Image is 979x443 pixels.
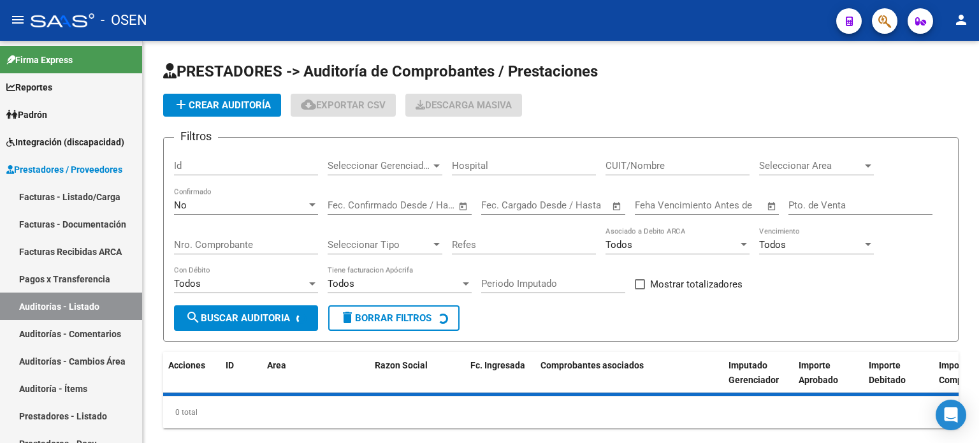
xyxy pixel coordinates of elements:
[954,12,969,27] mat-icon: person
[168,360,205,370] span: Acciones
[262,352,351,408] datatable-header-cell: Area
[185,312,290,324] span: Buscar Auditoria
[540,360,644,370] span: Comprobantes asociados
[328,278,354,289] span: Todos
[340,312,431,324] span: Borrar Filtros
[936,400,966,430] div: Open Intercom Messenger
[381,200,442,211] input: End date
[267,360,286,370] span: Area
[759,239,786,251] span: Todos
[185,310,201,325] mat-icon: search
[481,200,523,211] input: Start date
[6,163,122,177] span: Prestadores / Proveedores
[328,200,369,211] input: Start date
[405,94,522,117] app-download-masive: Descarga masiva de comprobantes (adjuntos)
[6,80,52,94] span: Reportes
[405,94,522,117] button: Descarga Masiva
[301,99,386,111] span: Exportar CSV
[10,12,25,27] mat-icon: menu
[535,352,723,408] datatable-header-cell: Comprobantes asociados
[174,200,187,211] span: No
[470,360,525,370] span: Fc. Ingresada
[869,360,906,385] span: Importe Debitado
[6,135,124,149] span: Integración (discapacidad)
[370,352,465,408] datatable-header-cell: Razon Social
[101,6,147,34] span: - OSEN
[465,352,535,408] datatable-header-cell: Fc. Ingresada
[794,352,864,408] datatable-header-cell: Importe Aprobado
[416,99,512,111] span: Descarga Masiva
[799,360,838,385] span: Importe Aprobado
[610,199,625,214] button: Open calendar
[301,97,316,112] mat-icon: cloud_download
[163,352,221,408] datatable-header-cell: Acciones
[375,360,428,370] span: Razon Social
[729,360,779,385] span: Imputado Gerenciador
[174,278,201,289] span: Todos
[6,53,73,67] span: Firma Express
[226,360,234,370] span: ID
[328,239,431,251] span: Seleccionar Tipo
[759,160,862,171] span: Seleccionar Area
[606,239,632,251] span: Todos
[174,127,218,145] h3: Filtros
[221,352,262,408] datatable-header-cell: ID
[328,305,460,331] button: Borrar Filtros
[163,62,598,80] span: PRESTADORES -> Auditoría de Comprobantes / Prestaciones
[291,94,396,117] button: Exportar CSV
[173,97,189,112] mat-icon: add
[723,352,794,408] datatable-header-cell: Imputado Gerenciador
[173,99,271,111] span: Crear Auditoría
[163,396,959,428] div: 0 total
[534,200,596,211] input: End date
[340,310,355,325] mat-icon: delete
[328,160,431,171] span: Seleccionar Gerenciador
[163,94,281,117] button: Crear Auditoría
[456,199,471,214] button: Open calendar
[864,352,934,408] datatable-header-cell: Importe Debitado
[650,277,743,292] span: Mostrar totalizadores
[765,199,780,214] button: Open calendar
[174,305,318,331] button: Buscar Auditoria
[6,108,47,122] span: Padrón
